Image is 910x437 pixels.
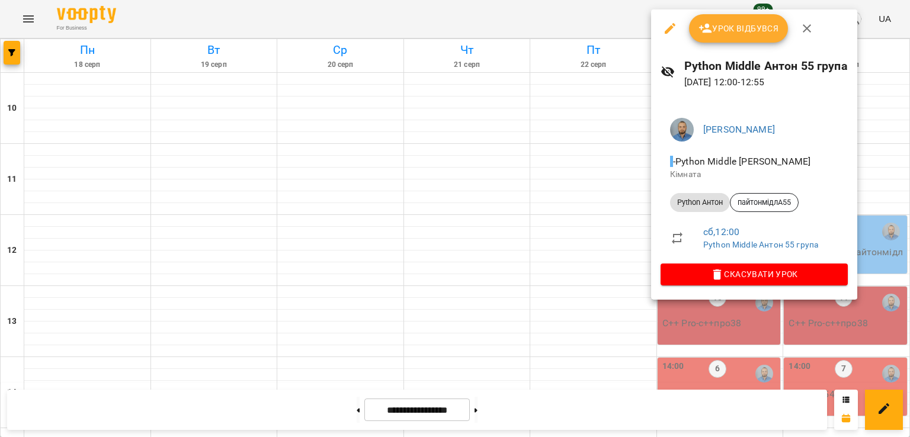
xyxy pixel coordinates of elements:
span: Урок відбувся [698,21,779,36]
span: пайтонмідлА55 [730,197,798,208]
p: [DATE] 12:00 - 12:55 [684,75,848,89]
h6: Python Middle Антон 55 група [684,57,848,75]
span: - Python Middle [PERSON_NAME] [670,156,813,167]
button: Урок відбувся [689,14,789,43]
a: Python Middle Антон 55 група [703,240,818,249]
button: Скасувати Урок [661,264,848,285]
img: 2a5fecbf94ce3b4251e242cbcf70f9d8.jpg [670,118,694,142]
a: сб , 12:00 [703,226,739,237]
div: пайтонмідлА55 [730,193,799,212]
span: Python Антон [670,197,730,208]
a: [PERSON_NAME] [703,124,775,135]
span: Скасувати Урок [670,267,838,281]
p: Кімната [670,169,838,181]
